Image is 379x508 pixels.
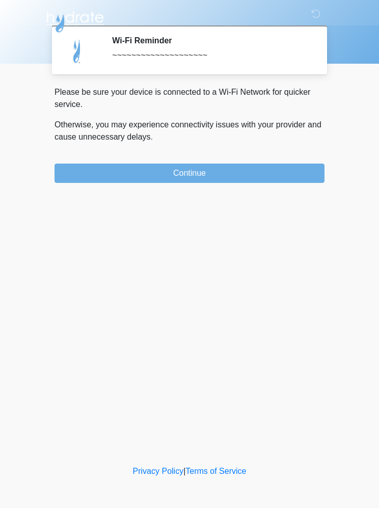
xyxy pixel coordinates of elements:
[133,467,184,475] a: Privacy Policy
[151,132,153,141] span: .
[55,119,324,143] p: Otherwise, you may experience connectivity issues with your provider and cause unnecessary delays
[185,467,246,475] a: Terms of Service
[112,49,309,62] div: ~~~~~~~~~~~~~~~~~~~~
[62,36,93,66] img: Agent Avatar
[55,164,324,183] button: Continue
[44,8,105,33] img: Hydrate IV Bar - Flagstaff Logo
[183,467,185,475] a: |
[55,86,324,111] p: Please be sure your device is connected to a Wi-Fi Network for quicker service.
